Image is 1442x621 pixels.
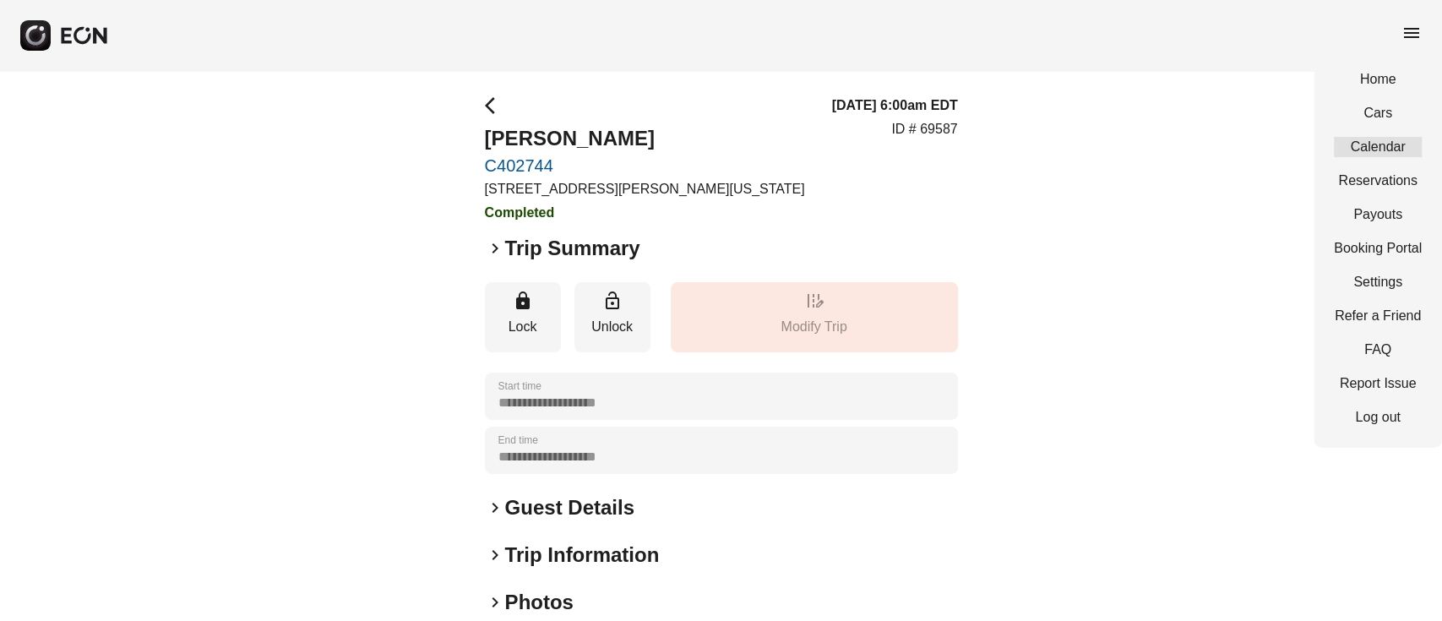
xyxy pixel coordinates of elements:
span: menu [1401,23,1422,43]
span: lock_open [602,291,623,311]
a: Booking Portal [1334,238,1422,259]
p: Lock [493,317,552,337]
span: keyboard_arrow_right [485,498,505,518]
span: keyboard_arrow_right [485,545,505,565]
a: Home [1334,69,1422,90]
a: FAQ [1334,340,1422,360]
h2: Trip Information [505,542,660,569]
h3: Completed [485,203,805,223]
a: Settings [1334,272,1422,292]
h2: Trip Summary [505,235,640,262]
p: [STREET_ADDRESS][PERSON_NAME][US_STATE] [485,179,805,199]
a: Report Issue [1334,373,1422,394]
a: Cars [1334,103,1422,123]
a: Payouts [1334,204,1422,225]
a: Calendar [1334,137,1422,157]
h2: [PERSON_NAME] [485,125,805,152]
h3: [DATE] 6:00am EDT [831,95,957,116]
button: Lock [485,282,561,352]
span: keyboard_arrow_right [485,238,505,259]
span: keyboard_arrow_right [485,592,505,613]
h2: Guest Details [505,494,634,521]
a: Log out [1334,407,1422,428]
p: ID # 69587 [891,119,957,139]
a: Reservations [1334,171,1422,191]
a: C402744 [485,155,805,176]
p: Unlock [583,317,642,337]
a: Refer a Friend [1334,306,1422,326]
span: arrow_back_ios [485,95,505,116]
span: lock [513,291,533,311]
button: Unlock [574,282,650,352]
h2: Photos [505,589,574,616]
